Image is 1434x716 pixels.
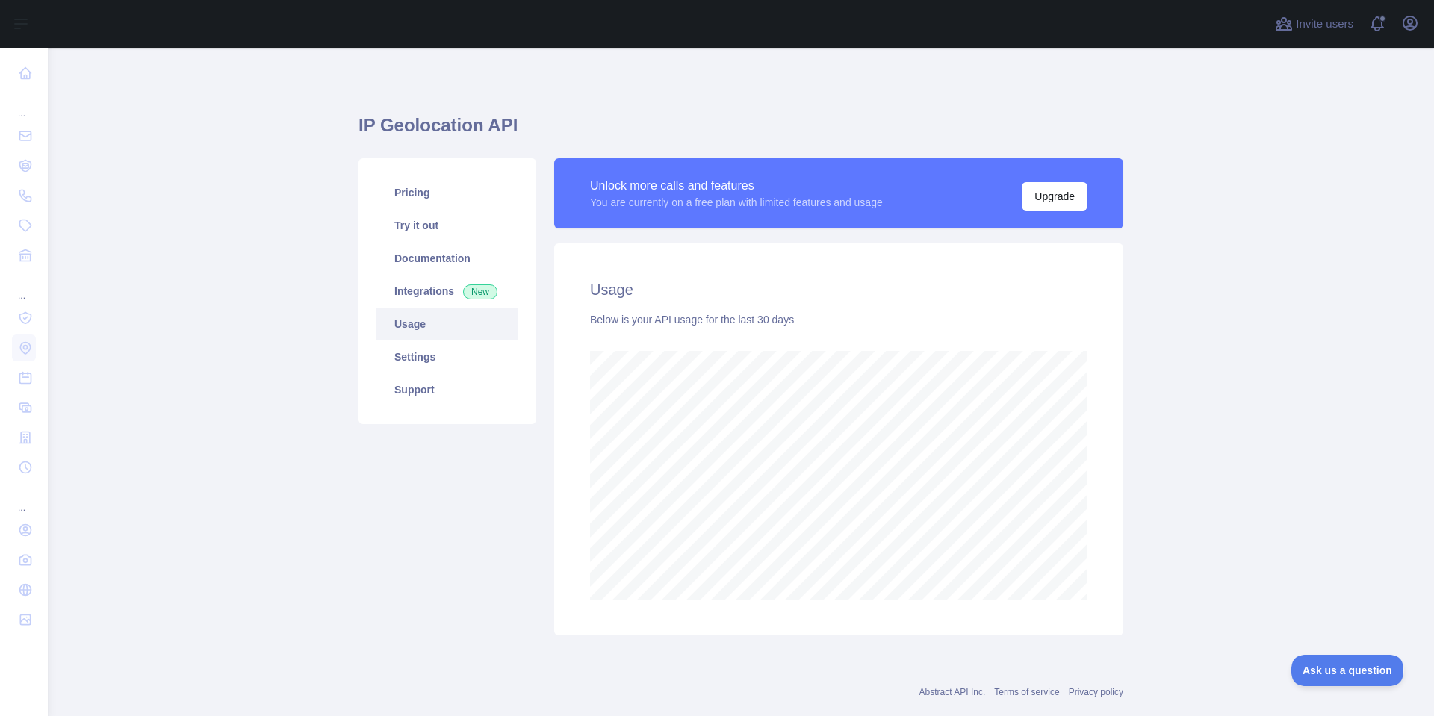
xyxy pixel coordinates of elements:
a: Terms of service [994,687,1059,697]
a: Settings [376,340,518,373]
a: Support [376,373,518,406]
span: Invite users [1296,16,1353,33]
a: Integrations New [376,275,518,308]
span: New [463,284,497,299]
a: Privacy policy [1069,687,1123,697]
button: Upgrade [1022,182,1087,211]
div: ... [12,272,36,302]
a: Documentation [376,242,518,275]
div: ... [12,484,36,514]
div: Below is your API usage for the last 30 days [590,312,1087,327]
div: ... [12,90,36,119]
div: You are currently on a free plan with limited features and usage [590,195,883,210]
a: Usage [376,308,518,340]
iframe: Toggle Customer Support [1291,655,1404,686]
h2: Usage [590,279,1087,300]
h1: IP Geolocation API [358,113,1123,149]
a: Pricing [376,176,518,209]
a: Try it out [376,209,518,242]
div: Unlock more calls and features [590,177,883,195]
a: Abstract API Inc. [919,687,986,697]
button: Invite users [1272,12,1356,36]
